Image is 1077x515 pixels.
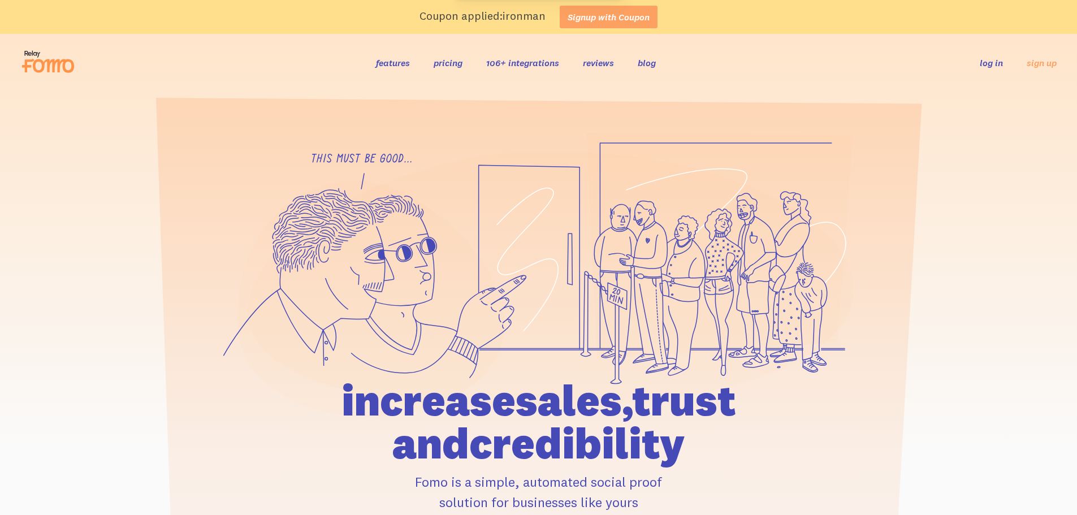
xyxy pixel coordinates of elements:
a: 106+ integrations [486,57,559,68]
a: blog [638,57,656,68]
p: Fomo is a simple, automated social proof solution for businesses like yours [277,471,801,512]
a: Signup with Coupon [560,6,658,28]
a: sign up [1027,57,1057,69]
span: ironman [503,8,546,23]
a: log in [980,57,1003,68]
a: reviews [583,57,614,68]
h1: increase sales, trust and credibility [277,379,801,465]
a: pricing [434,57,462,68]
a: features [376,57,410,68]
